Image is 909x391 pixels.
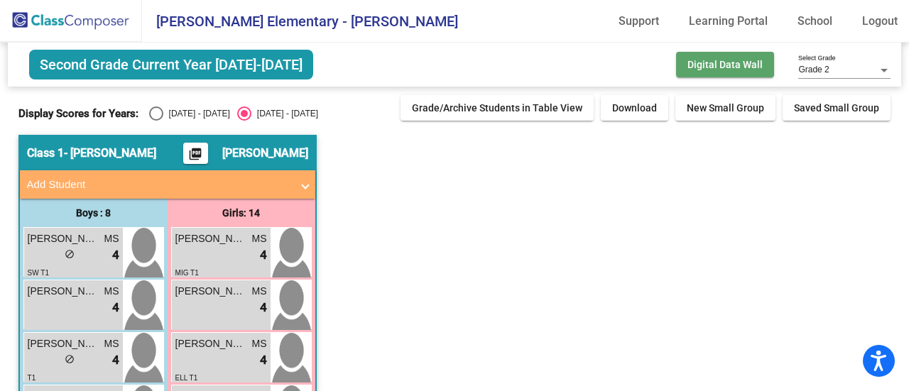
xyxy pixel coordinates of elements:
div: Boys : 8 [20,199,168,227]
a: School [786,10,844,33]
span: Class 1 [27,146,64,160]
span: [PERSON_NAME] [28,336,99,351]
span: [PERSON_NAME] [175,231,246,246]
span: Second Grade Current Year [DATE]-[DATE] [29,50,313,79]
span: T1 [28,374,36,382]
mat-panel-title: Add Student [27,177,291,193]
span: 4 [112,351,119,370]
div: [DATE] - [DATE] [251,107,318,120]
span: do_not_disturb_alt [65,354,75,364]
span: MS [252,336,267,351]
div: Girls: 14 [168,199,315,227]
button: New Small Group [675,95,775,121]
span: Saved Small Group [794,102,879,114]
span: [PERSON_NAME] [175,336,246,351]
span: ELL T1 [175,374,198,382]
span: MS [252,284,267,299]
span: - [PERSON_NAME] [64,146,156,160]
span: do_not_disturb_alt [65,249,75,259]
a: Logout [851,10,909,33]
span: Digital Data Wall [687,59,763,70]
button: Print Students Details [183,143,208,164]
span: [PERSON_NAME] [28,284,99,299]
span: MS [104,231,119,246]
span: [PERSON_NAME] [222,146,308,160]
mat-radio-group: Select an option [149,106,318,121]
span: [PERSON_NAME] Elementary - [PERSON_NAME] [142,10,458,33]
span: Grade 2 [798,65,829,75]
span: [PERSON_NAME] [175,284,246,299]
span: 4 [260,299,267,317]
span: 4 [260,246,267,265]
a: Support [607,10,670,33]
span: New Small Group [687,102,764,114]
span: Grade/Archive Students in Table View [412,102,582,114]
button: Download [601,95,668,121]
span: 4 [112,246,119,265]
button: Grade/Archive Students in Table View [401,95,594,121]
div: [DATE] - [DATE] [163,107,230,120]
span: SW T1 [28,269,49,277]
mat-expansion-panel-header: Add Student [20,170,315,199]
span: [PERSON_NAME] [28,231,99,246]
button: Digital Data Wall [676,52,774,77]
mat-icon: picture_as_pdf [187,147,204,167]
span: MS [104,284,119,299]
span: MS [104,336,119,351]
span: MS [252,231,267,246]
span: Display Scores for Years: [18,107,138,120]
span: MIG T1 [175,269,199,277]
span: Download [612,102,657,114]
button: Saved Small Group [783,95,891,121]
span: 4 [260,351,267,370]
a: Learning Portal [677,10,779,33]
span: 4 [112,299,119,317]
